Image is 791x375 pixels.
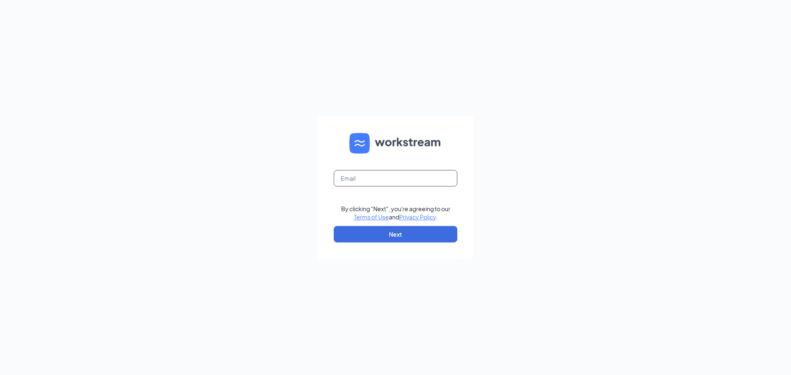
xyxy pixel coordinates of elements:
[399,213,436,221] a: Privacy Policy
[349,133,442,154] img: WS logo and Workstream text
[354,213,389,221] a: Terms of Use
[334,170,457,186] input: Email
[334,226,457,242] button: Next
[341,205,450,221] div: By clicking "Next", you're agreeing to our and .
